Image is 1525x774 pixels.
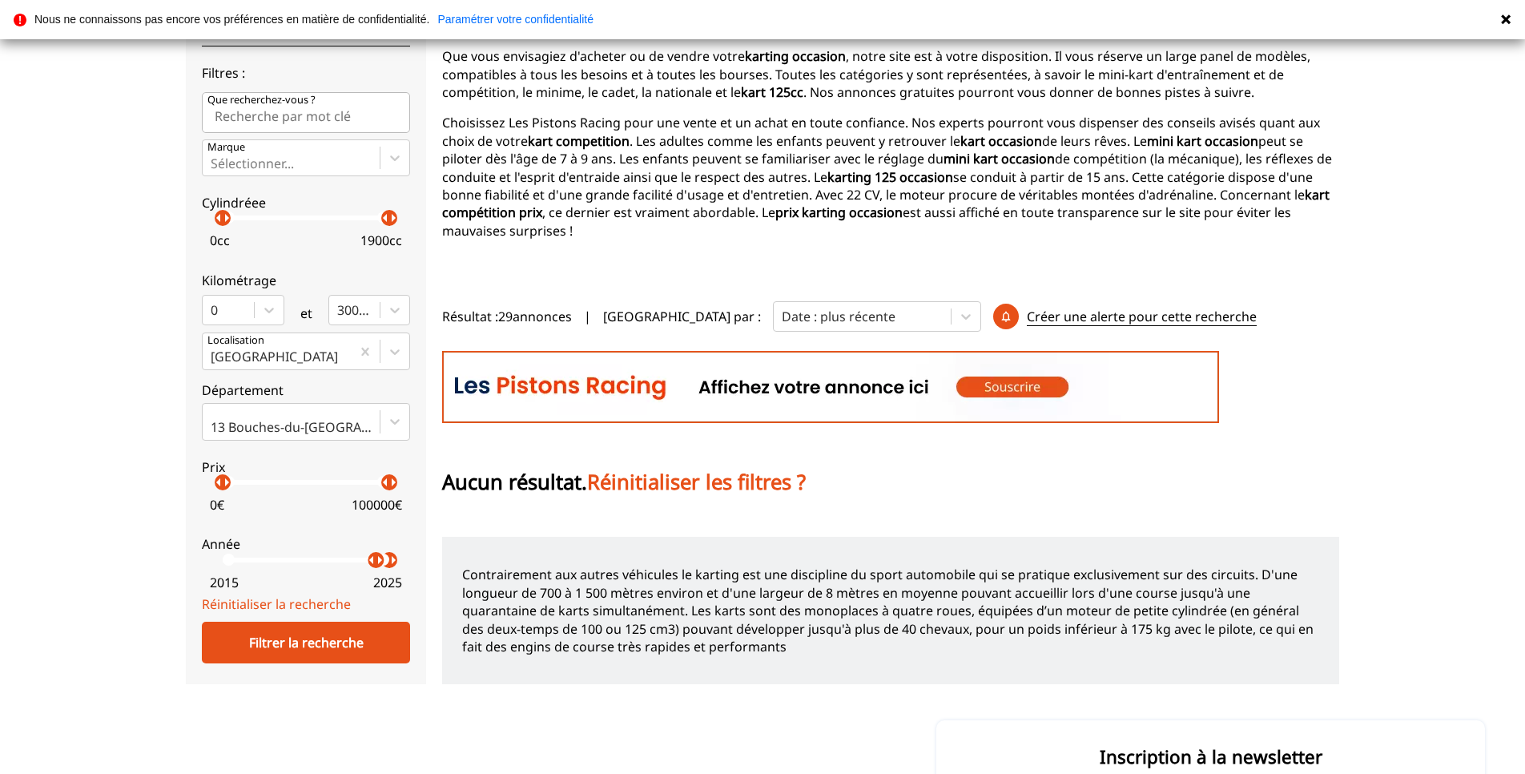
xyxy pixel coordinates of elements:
[34,14,429,25] p: Nous ne connaissons pas encore vos préférences en matière de confidentialité.
[1027,308,1257,326] p: Créer une alerte pour cette recherche
[209,208,228,228] p: arrow_left
[741,83,803,101] strong: kart 125cc
[442,47,1339,101] p: Que vous envisagiez d'acheter ou de vendre votre , notre site est à votre disposition. Il vous ré...
[202,622,410,663] div: Filtrer la recherche
[202,381,410,399] p: Département
[300,304,312,322] p: et
[437,14,594,25] a: Paramétrer votre confidentialité
[384,473,403,492] p: arrow_right
[442,468,806,497] p: Aucun résultat.
[745,47,846,65] strong: karting occasion
[1147,132,1258,150] strong: mini kart occasion
[462,566,1319,655] p: Contrairement aux autres véhicules le karting est une discipline du sport automobile qui se prati...
[362,550,381,570] p: arrow_left
[207,140,245,155] p: Marque
[442,186,1330,221] strong: kart compétition prix
[211,303,214,317] input: 0
[373,574,402,591] p: 2025
[202,194,410,212] p: Cylindréee
[202,92,410,132] input: Que recherchez-vous ?
[528,132,630,150] strong: kart competition
[584,308,591,325] span: |
[217,208,236,228] p: arrow_right
[202,272,410,289] p: Kilométrage
[442,114,1339,240] p: Choisissez Les Pistons Racing pour une vente et un achat en toute confiance. Nos experts pourront...
[827,168,953,186] strong: karting 125 occasion
[376,208,395,228] p: arrow_left
[202,595,351,613] a: Réinitialiser la recherche
[210,574,239,591] p: 2015
[337,303,340,317] input: 300000
[207,93,316,107] p: Que recherchez-vous ?
[384,550,403,570] p: arrow_right
[944,150,1055,167] strong: mini kart occasion
[587,468,806,496] span: Réinitialiser les filtres ?
[775,204,903,221] strong: prix karting occasion
[352,496,402,514] p: 100000 €
[207,333,264,348] p: Localisation
[211,156,214,171] input: MarqueSélectionner...
[976,744,1445,769] p: Inscription à la newsletter
[202,458,410,476] p: Prix
[202,64,410,82] p: Filtres :
[960,132,1042,150] strong: kart occasion
[376,473,395,492] p: arrow_left
[603,308,761,325] p: [GEOGRAPHIC_DATA] par :
[209,473,228,492] p: arrow_left
[384,208,403,228] p: arrow_right
[442,308,572,325] span: Résultat : 29 annonces
[370,550,389,570] p: arrow_right
[202,535,410,553] p: Année
[210,496,224,514] p: 0 €
[217,473,236,492] p: arrow_right
[210,232,230,249] p: 0 cc
[360,232,402,249] p: 1900 cc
